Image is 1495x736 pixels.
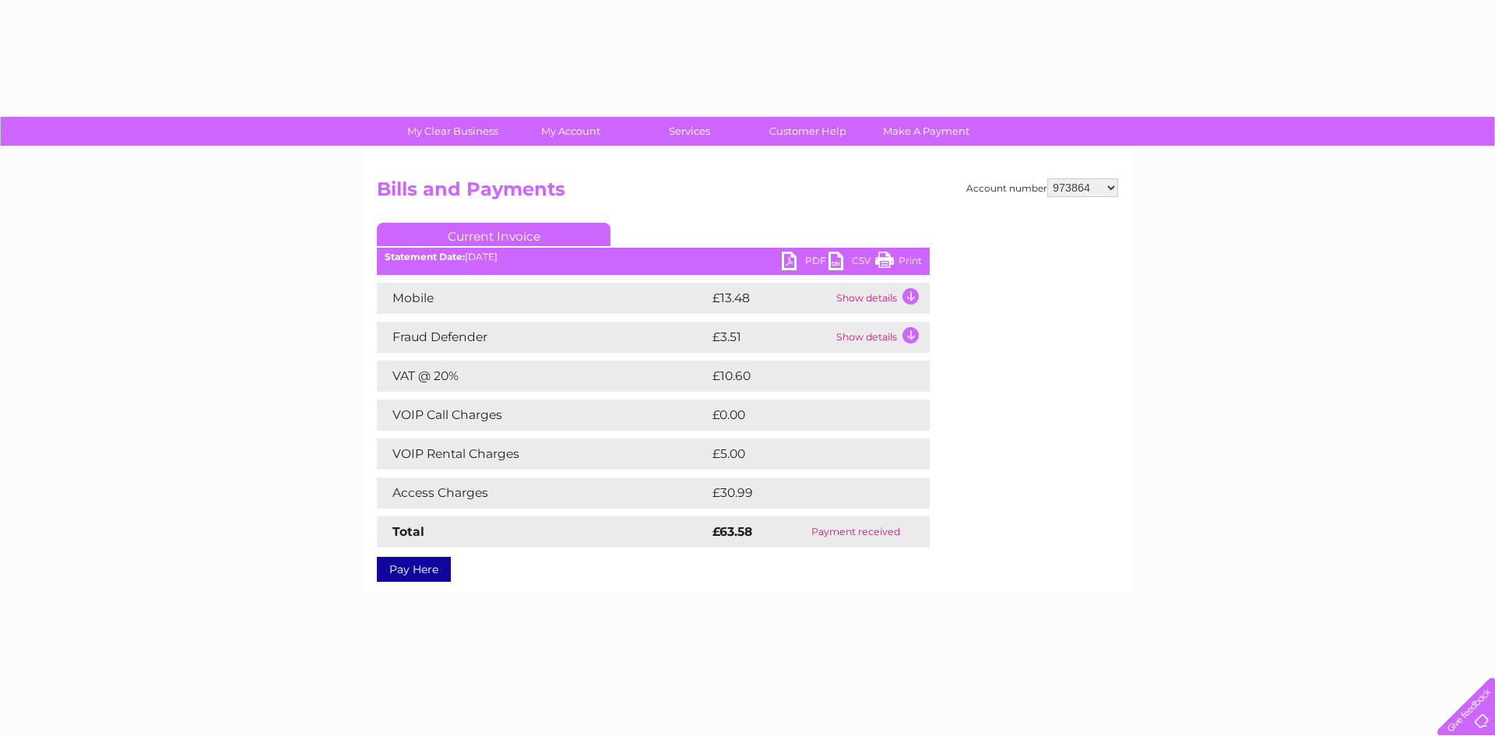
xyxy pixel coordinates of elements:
[709,438,894,470] td: £5.00
[377,400,709,431] td: VOIP Call Charges
[782,516,930,548] td: Payment received
[377,438,709,470] td: VOIP Rental Charges
[862,117,990,146] a: Make A Payment
[832,322,930,353] td: Show details
[625,117,754,146] a: Services
[709,400,894,431] td: £0.00
[507,117,635,146] a: My Account
[377,283,709,314] td: Mobile
[377,223,610,246] a: Current Invoice
[377,322,709,353] td: Fraud Defender
[709,477,899,509] td: £30.99
[828,252,875,274] a: CSV
[377,477,709,509] td: Access Charges
[832,283,930,314] td: Show details
[377,252,930,262] div: [DATE]
[875,252,922,274] a: Print
[782,252,828,274] a: PDF
[377,557,451,582] a: Pay Here
[377,178,1118,208] h2: Bills and Payments
[966,178,1118,197] div: Account number
[709,361,898,392] td: £10.60
[744,117,872,146] a: Customer Help
[712,524,752,539] strong: £63.58
[709,322,832,353] td: £3.51
[385,251,465,262] b: Statement Date:
[392,524,424,539] strong: Total
[389,117,517,146] a: My Clear Business
[377,361,709,392] td: VAT @ 20%
[709,283,832,314] td: £13.48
